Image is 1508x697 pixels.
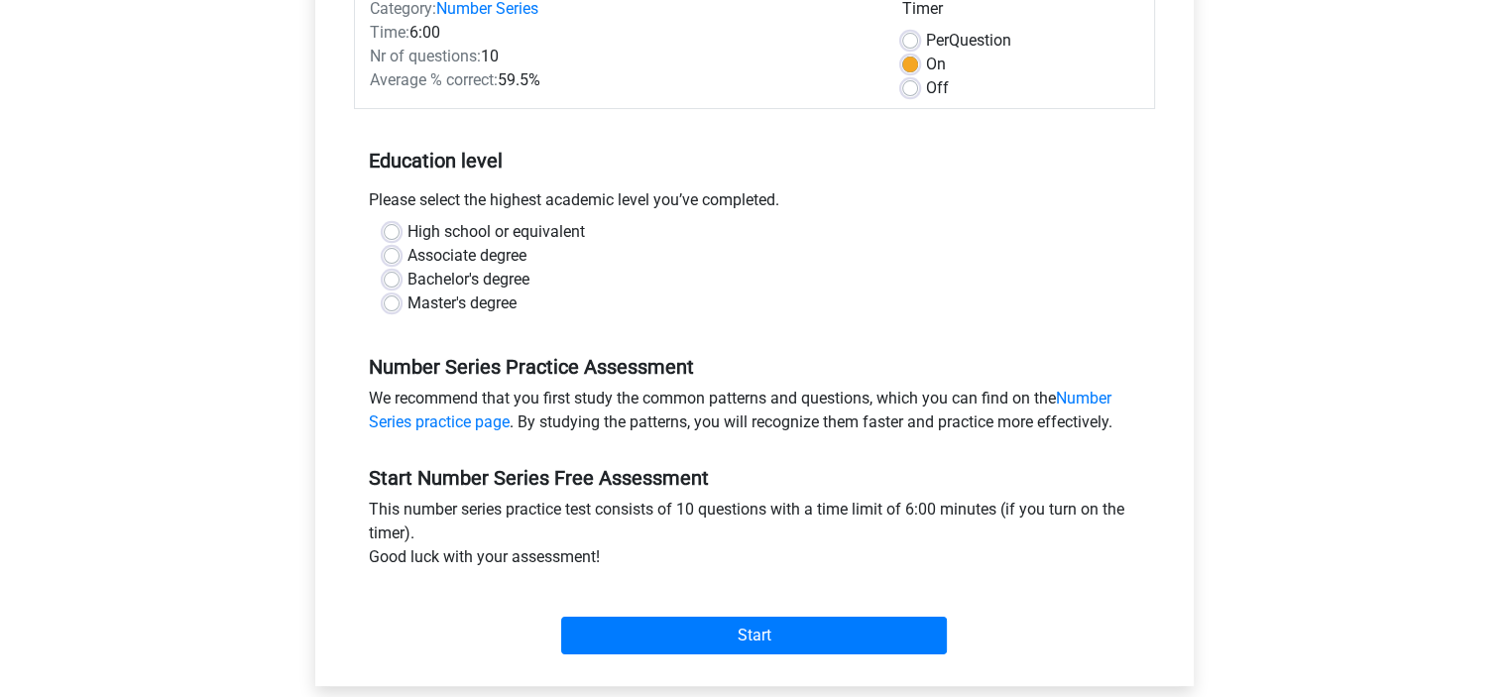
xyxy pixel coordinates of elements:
span: Per [926,31,949,50]
label: High school or equivalent [407,220,585,244]
input: Start [561,617,947,654]
label: Off [926,76,949,100]
div: 6:00 [355,21,887,45]
span: Average % correct: [370,70,498,89]
label: Question [926,29,1011,53]
div: This number series practice test consists of 10 questions with a time limit of 6:00 minutes (if y... [354,498,1155,577]
label: Associate degree [407,244,526,268]
label: Master's degree [407,291,517,315]
span: Nr of questions: [370,47,481,65]
span: Time: [370,23,409,42]
h5: Start Number Series Free Assessment [369,466,1140,490]
label: Bachelor's degree [407,268,529,291]
a: Number Series practice page [369,389,1111,431]
div: Please select the highest academic level you’ve completed. [354,188,1155,220]
h5: Number Series Practice Assessment [369,355,1140,379]
div: 10 [355,45,887,68]
div: 59.5% [355,68,887,92]
h5: Education level [369,141,1140,180]
div: We recommend that you first study the common patterns and questions, which you can find on the . ... [354,387,1155,442]
label: On [926,53,946,76]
